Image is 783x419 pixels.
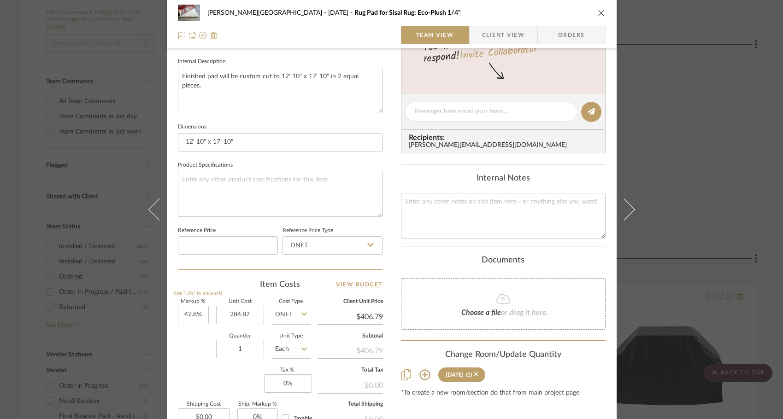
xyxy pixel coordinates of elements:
[401,350,606,360] div: Change Room/Update Quantity
[216,334,264,338] label: Quantity
[271,334,311,338] label: Unit Type
[318,376,383,393] div: $0.00
[501,309,548,316] span: or drag it here.
[328,10,354,16] span: [DATE]
[178,133,383,151] input: Enter the dimensions of this item
[216,299,264,304] label: Unit Cost
[336,279,383,290] a: View Budget
[482,26,524,44] span: Client View
[178,4,200,22] img: 7d88c808-de5f-4c55-bcf6-7599352c1156_48x40.jpg
[401,174,606,184] div: Internal Notes
[409,134,601,142] span: Recipients:
[207,10,328,16] span: [PERSON_NAME][GEOGRAPHIC_DATA]
[318,342,383,358] div: $406.79
[283,228,333,233] label: Reference Price Type
[318,299,383,304] label: Client Unit Price
[409,142,601,149] div: [PERSON_NAME][EMAIL_ADDRESS][DOMAIN_NAME]
[466,372,472,378] div: (1)
[178,228,216,233] label: Reference Price
[178,299,209,304] label: Markup %
[318,402,383,407] label: Total Shipping
[318,368,383,372] label: Total Tax
[237,402,278,407] label: Ship. Markup %
[178,59,226,64] label: Internal Description
[178,402,230,407] label: Shipping Cost
[271,299,311,304] label: Cost Type
[210,32,218,39] img: Remove from project
[597,9,606,17] button: close
[178,163,233,168] label: Product Specifications
[401,256,606,266] div: Documents
[461,309,501,316] span: Choose a file
[318,334,383,338] label: Subtotal
[548,26,595,44] span: Orders
[446,372,464,378] div: [DATE]
[416,26,454,44] span: Team View
[401,390,606,397] div: *To create a new room/section do that from main project page
[178,125,206,129] label: Dimensions
[459,41,537,64] a: Invite Collaborator
[178,279,383,290] div: Item Costs
[354,10,461,16] span: Rug Pad for Sisal Rug: Eco-Plush 1/4"
[264,368,311,372] label: Tax %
